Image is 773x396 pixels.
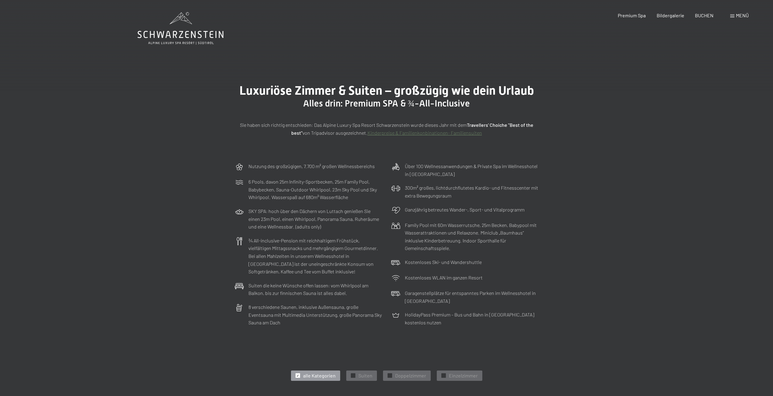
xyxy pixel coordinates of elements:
p: Kostenloses WLAN im ganzen Resort [405,274,483,282]
p: Kostenloses Ski- und Wandershuttle [405,258,482,266]
a: Kinderpreise & Familienkonbinationen- Familiensuiten [368,130,482,136]
p: Über 100 Wellnessanwendungen & Private Spa im Wellnesshotel in [GEOGRAPHIC_DATA] [405,162,539,178]
a: Premium Spa [618,12,646,18]
a: Bildergalerie [657,12,684,18]
p: Sie haben sich richtig entschieden: Das Alpine Luxury Spa Resort Schwarzenstein wurde dieses Jahr... [235,121,539,137]
p: HolidayPass Premium – Bus und Bahn in [GEOGRAPHIC_DATA] kostenlos nutzen [405,311,539,326]
span: ✓ [388,374,391,378]
p: Garagenstellplätze für entspanntes Parken im Wellnesshotel in [GEOGRAPHIC_DATA] [405,289,539,305]
span: Alles drin: Premium SPA & ¾-All-Inclusive [303,98,470,109]
p: 8 verschiedene Saunen, inklusive Außensauna, große Eventsauna mit Multimedia Unterstützung, große... [248,303,382,327]
span: Menü [736,12,749,18]
p: 6 Pools, davon 25m Infinity-Sportbecken, 25m Family Pool, Babybecken, Sauna-Outdoor Whirlpool, 23... [248,178,382,201]
span: Suiten [358,372,372,379]
p: SKY SPA: hoch über den Dächern von Luttach genießen Sie einen 23m Pool, einen Whirlpool, Panorama... [248,207,382,231]
span: ✓ [296,374,299,378]
span: ✓ [442,374,445,378]
p: 300m² großes, lichtdurchflutetes Kardio- und Fitnesscenter mit extra Bewegungsraum [405,184,539,199]
strong: Travellers' Choiche "Best of the best" [291,122,533,136]
p: Suiten die keine Wünsche offen lassen: vom Whirlpool am Balkon, bis zur finnischen Sauna ist alle... [248,282,382,297]
span: Einzelzimmer [449,372,478,379]
p: Family Pool mit 60m Wasserrutsche, 25m Becken, Babypool mit Wasserattraktionen und Relaxzone. Min... [405,221,539,252]
p: Ganzjährig betreutes Wander-, Sport- und Vitalprogramm [405,206,525,214]
a: BUCHEN [695,12,713,18]
span: alle Kategorien [303,372,336,379]
span: ✓ [352,374,354,378]
p: ¾ All-inclusive-Pension mit reichhaltigem Frühstück, vielfältigen Mittagssnacks und mehrgängigem ... [248,237,382,276]
span: Luxuriöse Zimmer & Suiten – großzügig wie dein Urlaub [239,83,534,98]
p: Nutzung des großzügigen, 7.700 m² großen Wellnessbereichs [248,162,375,170]
span: Doppelzimmer [395,372,426,379]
